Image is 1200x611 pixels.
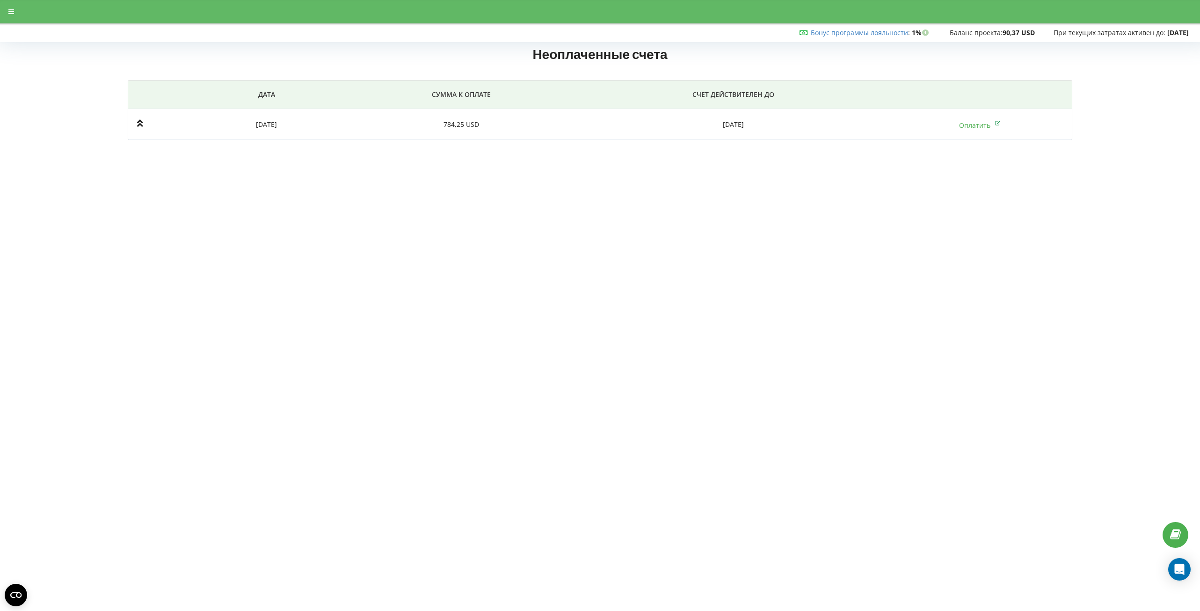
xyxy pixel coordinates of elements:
h1: Неоплаченные счета [10,45,1190,67]
span: Баланс проекта: [950,28,1003,37]
div: Open Intercom Messenger [1168,558,1191,581]
button: Open CMP widget [5,584,27,606]
th: Дата [189,81,344,109]
span: При текущих затратах активен до: [1054,28,1165,37]
strong: 90,37 USD [1003,28,1035,37]
span: : [811,28,910,37]
th: СЧЕТ ДЕЙСТВИТЕЛЕН ДО [579,81,888,109]
td: [DATE] [189,109,344,140]
td: 784,25 USD [344,109,579,140]
strong: 1% [912,28,931,37]
strong: [DATE] [1167,28,1189,37]
th: СУММА К ОПЛАТЕ [344,81,579,109]
a: Бонус программы лояльности [811,28,908,37]
td: [DATE] [579,109,888,140]
a: Оплатить [959,121,1001,130]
